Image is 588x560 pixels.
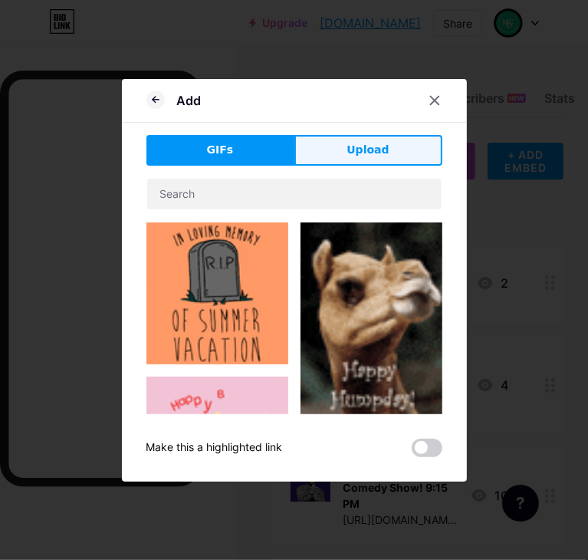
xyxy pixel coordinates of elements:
input: Search [147,179,442,209]
div: Add [177,91,202,110]
img: Gihpy [146,377,288,519]
button: Upload [294,135,442,166]
img: Gihpy [146,222,288,364]
span: GIFs [207,142,234,158]
img: Gihpy [301,222,442,437]
button: GIFs [146,135,294,166]
div: Make this a highlighted link [146,439,283,457]
span: Upload [347,142,389,158]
